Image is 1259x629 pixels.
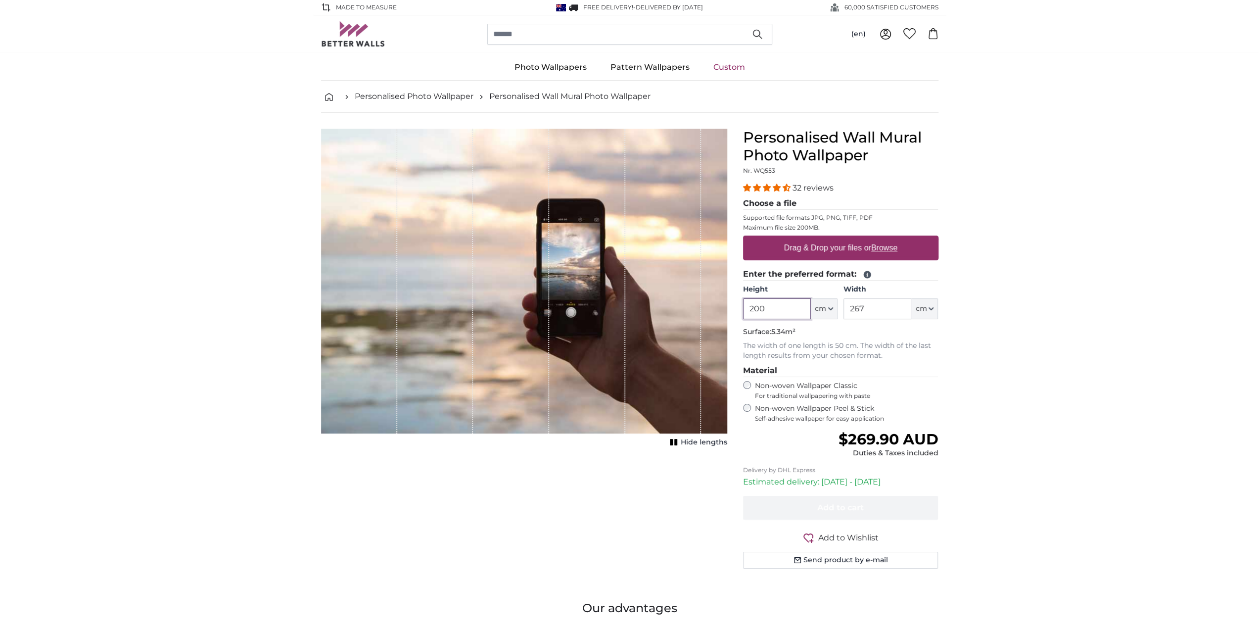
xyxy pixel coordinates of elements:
h1: Personalised Wall Mural Photo Wallpaper [743,129,938,164]
span: For traditional wallpapering with paste [755,392,938,400]
span: cm [915,304,927,314]
button: Add to cart [743,496,938,520]
span: 4.31 stars [743,183,793,193]
button: Send product by e-mail [743,552,938,569]
label: Drag & Drop your files or [780,238,901,258]
span: 32 reviews [793,183,834,193]
h3: Our advantages [321,600,938,616]
a: Personalised Wall Mural Photo Wallpaper [489,91,651,102]
span: 5.34m² [771,327,795,336]
p: Surface: [743,327,938,337]
p: Maximum file size 200MB. [743,224,938,232]
label: Width [843,285,938,294]
label: Height [743,285,838,294]
legend: Choose a file [743,197,938,210]
button: cm [811,298,838,319]
legend: Enter the preferred format: [743,268,938,281]
a: Photo Wallpapers [503,54,599,80]
img: Australia [556,4,566,11]
p: Estimated delivery: [DATE] - [DATE] [743,476,938,488]
span: Add to cart [817,503,864,512]
img: Betterwalls [321,21,385,47]
span: Hide lengths [681,437,727,447]
a: Custom [701,54,757,80]
span: Self-adhesive wallpaper for easy application [755,415,938,423]
span: Made to Measure [336,3,397,12]
span: Add to Wishlist [818,532,879,544]
div: Duties & Taxes included [838,448,938,458]
span: Nr. WQ553 [743,167,775,174]
span: FREE delivery! [583,3,633,11]
a: Pattern Wallpapers [599,54,701,80]
button: Hide lengths [667,435,727,449]
p: The width of one length is 50 cm. The width of the last length results from your chosen format. [743,341,938,361]
u: Browse [871,243,897,252]
span: Delivered by [DATE] [636,3,703,11]
button: Add to Wishlist [743,532,938,544]
span: $269.90 AUD [838,430,938,448]
p: Delivery by DHL Express [743,466,938,474]
span: - [633,3,703,11]
label: Non-woven Wallpaper Peel & Stick [755,404,938,423]
p: Supported file formats JPG, PNG, TIFF, PDF [743,214,938,222]
a: Personalised Photo Wallpaper [355,91,473,102]
button: (en) [843,25,874,43]
span: cm [815,304,826,314]
label: Non-woven Wallpaper Classic [755,381,938,400]
span: 60,000 SATISFIED CUSTOMERS [844,3,938,12]
div: 1 of 1 [321,129,727,449]
legend: Material [743,365,938,377]
nav: breadcrumbs [321,81,938,113]
button: cm [911,298,938,319]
